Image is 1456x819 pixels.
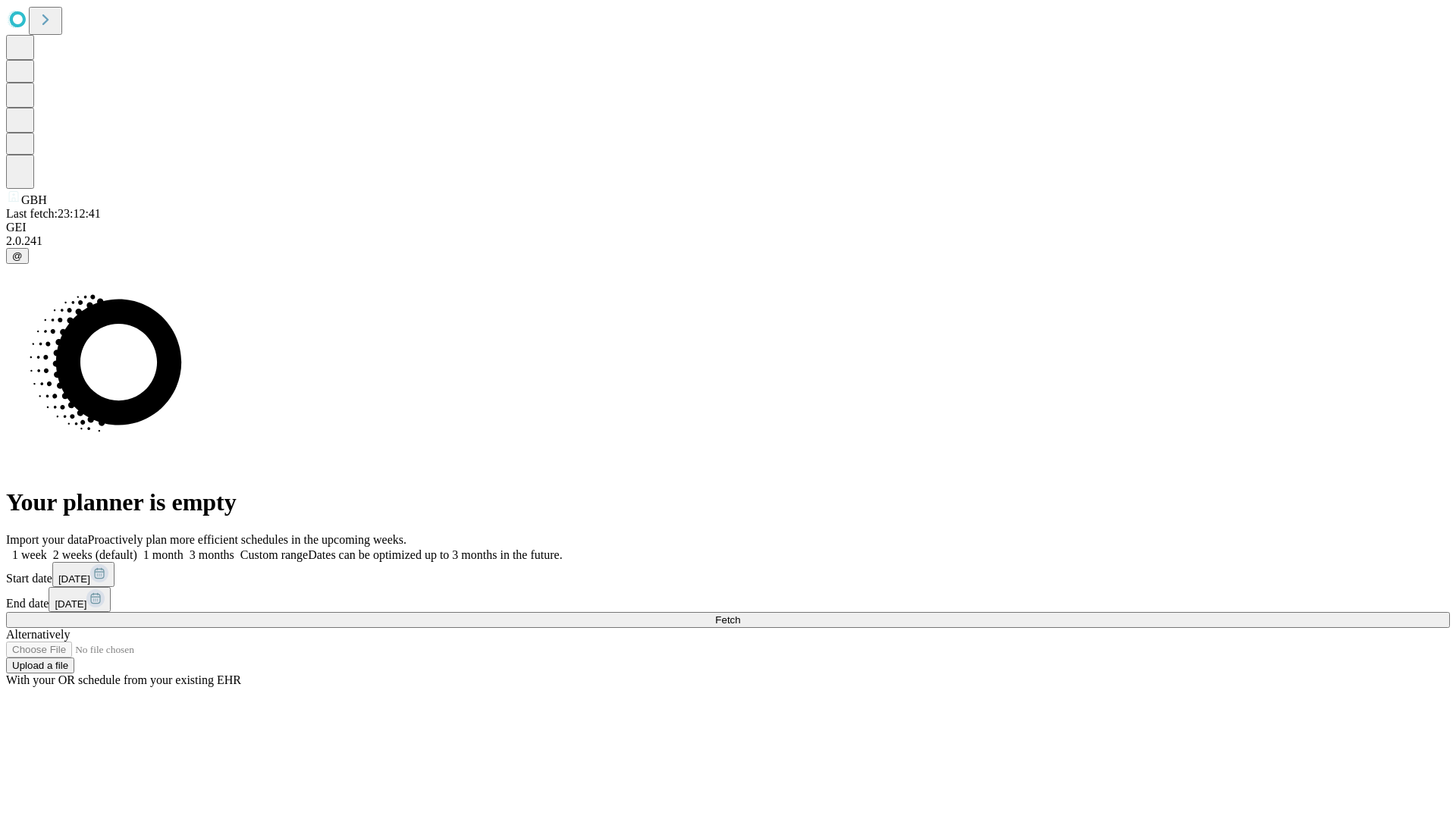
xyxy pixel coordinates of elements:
[6,488,1450,516] h1: Your planner is empty
[6,234,1450,248] div: 2.0.241
[53,548,137,561] span: 2 weeks (default)
[21,193,47,206] span: GBH
[715,614,740,626] span: Fetch
[6,612,1450,628] button: Fetch
[6,221,1450,234] div: GEI
[308,548,562,561] span: Dates can be optimized up to 3 months in the future.
[55,598,86,610] span: [DATE]
[6,248,29,264] button: @
[12,250,23,262] span: @
[6,628,70,641] span: Alternatively
[6,533,88,546] span: Import your data
[12,548,47,561] span: 1 week
[6,562,1450,587] div: Start date
[190,548,234,561] span: 3 months
[88,533,406,546] span: Proactively plan more efficient schedules in the upcoming weeks.
[143,548,184,561] span: 1 month
[240,548,308,561] span: Custom range
[6,673,241,686] span: With your OR schedule from your existing EHR
[6,657,74,673] button: Upload a file
[6,207,101,220] span: Last fetch: 23:12:41
[6,587,1450,612] div: End date
[49,587,111,612] button: [DATE]
[52,562,115,587] button: [DATE]
[58,573,90,585] span: [DATE]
